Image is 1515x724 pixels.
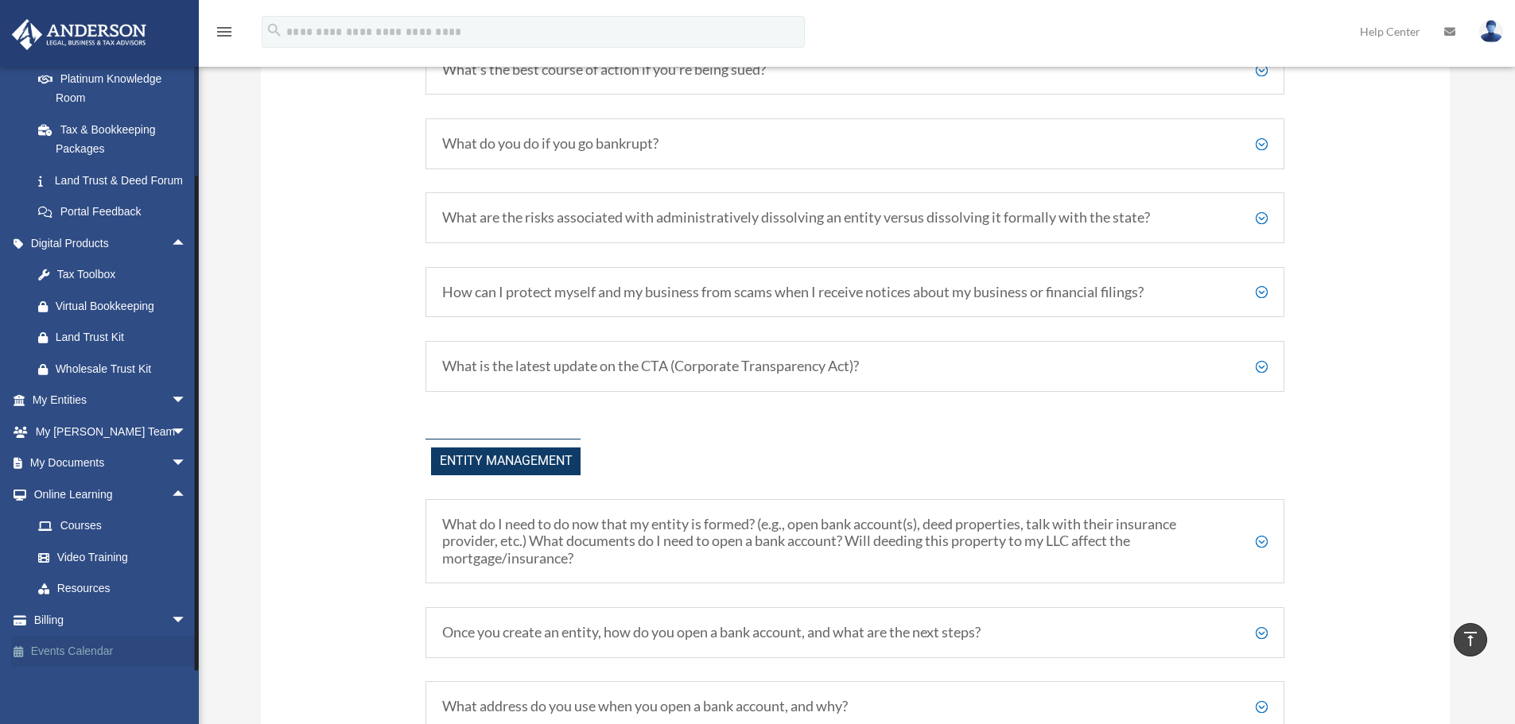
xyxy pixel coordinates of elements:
h5: How can I protect myself and my business from scams when I receive notices about my business or f... [442,284,1268,301]
a: Virtual Bookkeeping [22,290,211,322]
h5: Once you create an entity, how do you open a bank account, and what are the next steps? [442,624,1268,641]
h5: What’s the best course of action if you’re being sued? [442,61,1268,79]
a: Wholesale Trust Kit [22,353,211,385]
a: Tax & Bookkeeping Packages [22,114,211,165]
a: Tax Toolbox [22,259,211,291]
span: arrow_drop_up [171,478,203,511]
a: vertical_align_top [1454,623,1487,656]
div: Tax Toolbox [56,265,191,285]
a: Digital Productsarrow_drop_up [11,227,211,259]
span: Entity Management [431,447,581,475]
a: Online Learningarrow_drop_up [11,478,211,510]
i: menu [215,22,234,41]
span: arrow_drop_down [171,447,203,480]
a: My [PERSON_NAME] Teamarrow_drop_down [11,416,211,447]
h5: What are the risks associated with administratively dissolving an entity versus dissolving it for... [442,209,1268,226]
h5: What is the latest update on the CTA (Corporate Transparency Act)? [442,358,1268,375]
div: Land Trust Kit [56,327,191,347]
span: arrow_drop_up [171,227,203,260]
a: Portal Feedback [22,196,211,228]
a: Resources [22,573,211,605]
h5: What do you do if you go bankrupt? [442,135,1268,153]
span: arrow_drop_down [171,416,203,448]
a: My Documentsarrow_drop_down [11,447,211,479]
img: Anderson Advisors Platinum Portal [7,19,151,50]
a: Land Trust & Deed Forum [22,165,211,196]
a: Courses [22,510,211,542]
h5: What address do you use when you open a bank account, and why? [442,698,1268,715]
a: Video Training [22,541,211,573]
i: vertical_align_top [1461,629,1480,649]
a: My Entitiesarrow_drop_down [11,385,211,416]
i: search [266,21,283,39]
a: Land Trust Kit [22,322,211,354]
div: Virtual Bookkeeping [56,296,191,316]
div: Wholesale Trust Kit [56,359,191,379]
span: arrow_drop_down [171,604,203,637]
h5: What do I need to do now that my entity is formed? (e.g., open bank account(s), deed properties, ... [442,516,1268,567]
a: menu [215,28,234,41]
span: arrow_drop_down [171,385,203,417]
a: Platinum Knowledge Room [22,63,211,114]
a: Events Calendar [11,636,211,668]
a: Billingarrow_drop_down [11,604,211,636]
img: User Pic [1479,20,1503,43]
